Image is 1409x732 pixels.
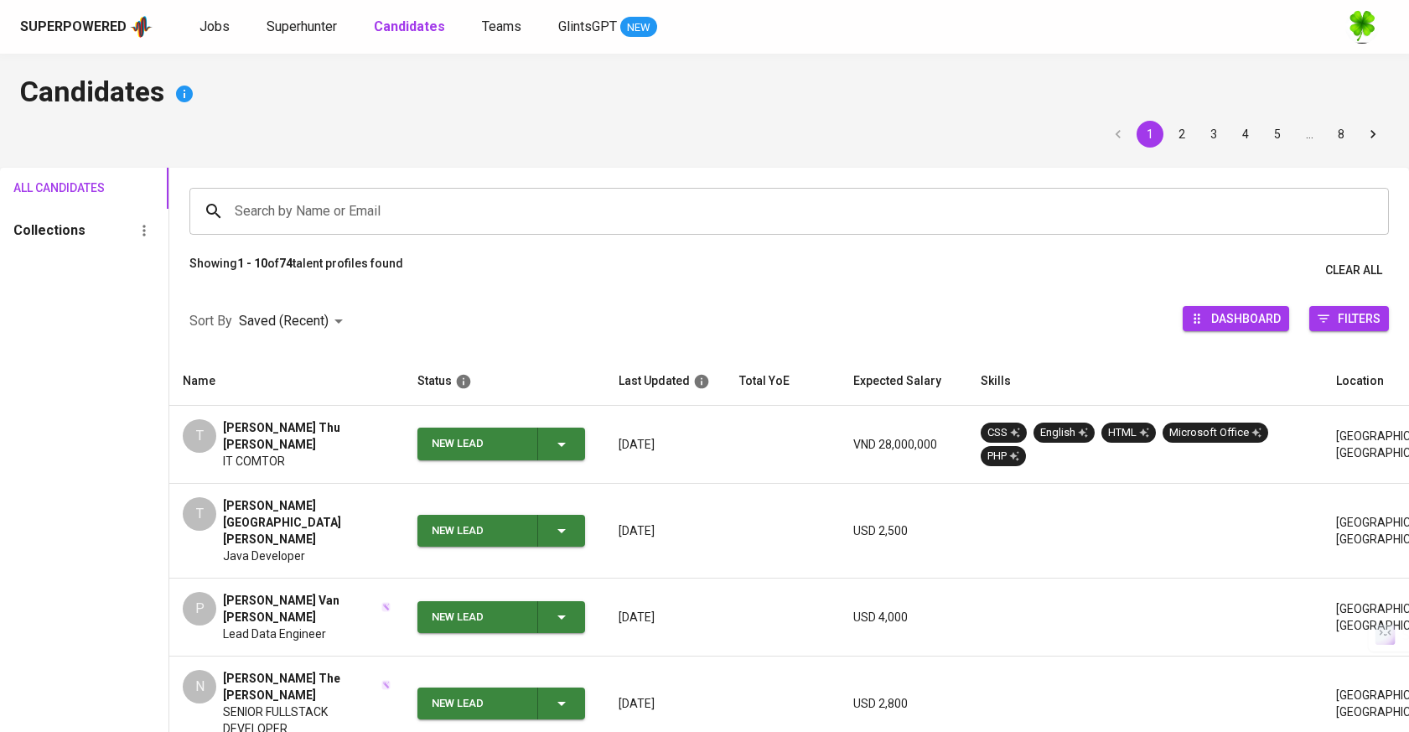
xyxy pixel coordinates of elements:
[432,515,524,548] div: New Lead
[1232,121,1259,148] button: Go to page 4
[1183,306,1289,331] button: Dashboard
[183,497,216,531] div: T
[20,14,153,39] a: Superpoweredapp logo
[404,357,605,406] th: Status
[605,357,726,406] th: Last Updated
[223,497,391,548] span: [PERSON_NAME][GEOGRAPHIC_DATA][PERSON_NAME]
[13,178,81,199] span: All Candidates
[189,255,403,286] p: Showing of talent profiles found
[987,425,1020,441] div: CSS
[189,311,232,331] p: Sort By
[726,357,840,406] th: Total YoE
[1318,255,1389,286] button: Clear All
[374,18,445,34] b: Candidates
[417,688,585,720] button: New Lead
[619,436,712,453] p: [DATE]
[432,428,524,460] div: New Lead
[987,449,1019,465] div: PHP
[482,17,525,38] a: Teams
[853,522,954,539] p: USD 2,500
[20,74,1389,114] h4: Candidates
[853,609,954,626] p: USD 4,000
[1345,10,1379,44] img: f9493b8c-82b8-4f41-8722-f5d69bb1b761.jpg
[374,17,448,38] a: Candidates
[853,436,954,453] p: VND 28,000,000
[1040,425,1088,441] div: English
[1211,307,1281,330] span: Dashboard
[1169,425,1261,441] div: Microsoft Office
[223,453,285,470] span: IT COMTOR
[1102,121,1389,148] nav: pagination navigation
[183,592,216,626] div: P
[381,680,391,690] img: magic_wand.svg
[1338,307,1381,330] span: Filters
[169,357,404,406] th: Name
[432,688,524,720] div: New Lead
[237,257,267,270] b: 1 - 10
[620,19,657,36] span: NEW
[1360,121,1386,148] button: Go to next page
[840,357,967,406] th: Expected Salary
[619,695,712,712] p: [DATE]
[183,419,216,453] div: T
[417,601,585,634] button: New Lead
[223,592,379,626] span: [PERSON_NAME] Van [PERSON_NAME]
[199,18,230,34] span: Jobs
[267,18,337,34] span: Superhunter
[967,357,1323,406] th: Skills
[619,609,712,626] p: [DATE]
[558,17,657,38] a: GlintsGPT NEW
[267,17,340,38] a: Superhunter
[1137,121,1163,148] button: page 1
[1200,121,1227,148] button: Go to page 3
[223,670,379,703] span: [PERSON_NAME] The [PERSON_NAME]
[13,219,85,242] h6: Collections
[853,695,954,712] p: USD 2,800
[482,18,521,34] span: Teams
[239,306,349,337] div: Saved (Recent)
[223,548,305,564] span: Java Developer
[1168,121,1195,148] button: Go to page 2
[558,18,617,34] span: GlintsGPT
[1328,121,1355,148] button: Go to page 8
[1325,260,1382,281] span: Clear All
[130,14,153,39] img: app logo
[223,419,391,453] span: [PERSON_NAME] Thu [PERSON_NAME]
[239,311,329,331] p: Saved (Recent)
[183,670,216,703] div: N
[381,602,391,612] img: magic_wand.svg
[279,257,293,270] b: 74
[619,522,712,539] p: [DATE]
[20,18,127,37] div: Superpowered
[417,515,585,548] button: New Lead
[417,428,585,460] button: New Lead
[1309,306,1389,331] button: Filters
[432,601,524,634] div: New Lead
[1108,425,1149,441] div: HTML
[223,626,326,642] span: Lead Data Engineer
[1264,121,1291,148] button: Go to page 5
[1296,126,1323,143] div: …
[199,17,233,38] a: Jobs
